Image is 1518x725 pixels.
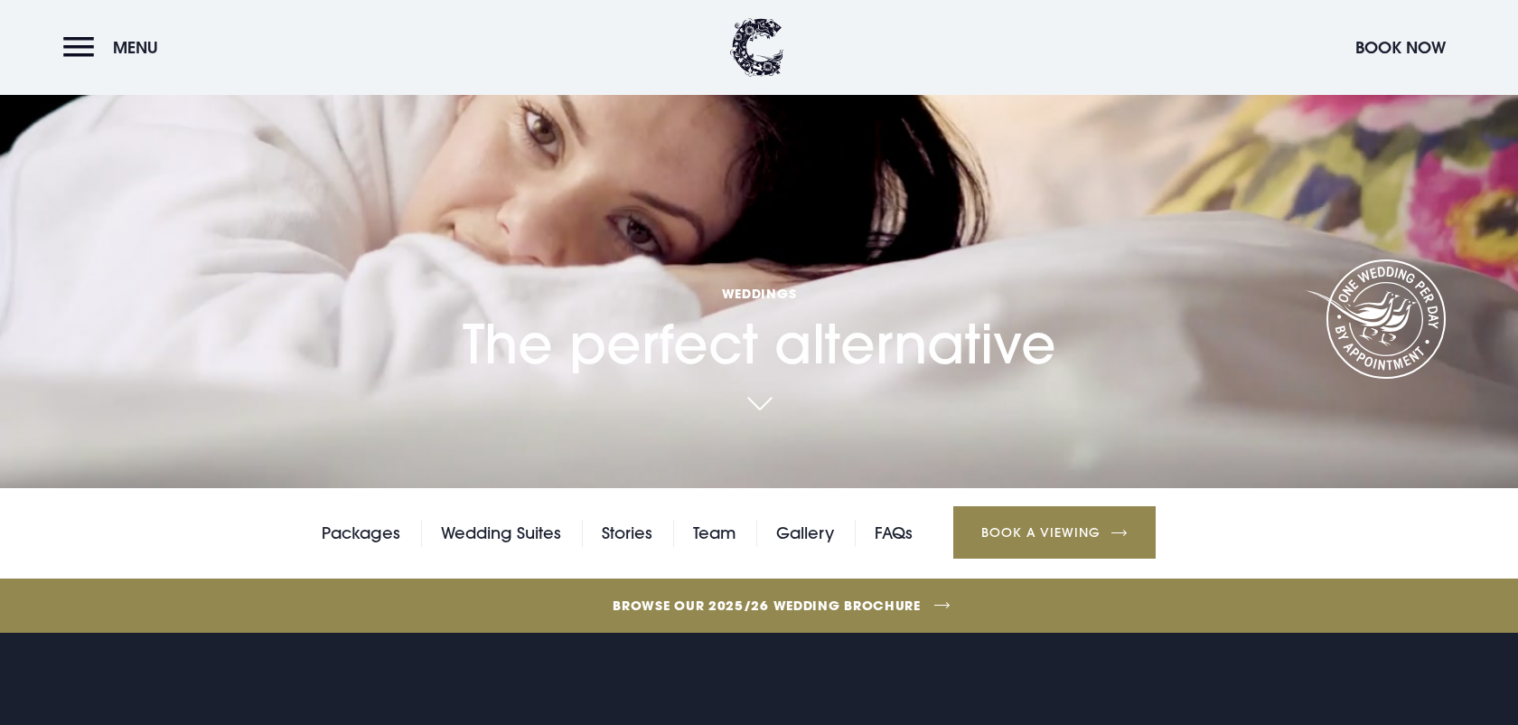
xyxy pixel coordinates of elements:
button: Menu [63,28,167,67]
a: FAQs [875,520,913,547]
a: Packages [322,520,400,547]
img: Clandeboye Lodge [730,18,784,77]
a: Gallery [776,520,834,547]
a: Stories [602,520,652,547]
span: Menu [113,37,158,58]
a: Team [693,520,736,547]
a: Book a Viewing [953,506,1156,559]
a: Wedding Suites [441,520,561,547]
button: Book Now [1346,28,1455,67]
h1: The perfect alternative [463,194,1056,375]
span: Weddings [463,285,1056,302]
